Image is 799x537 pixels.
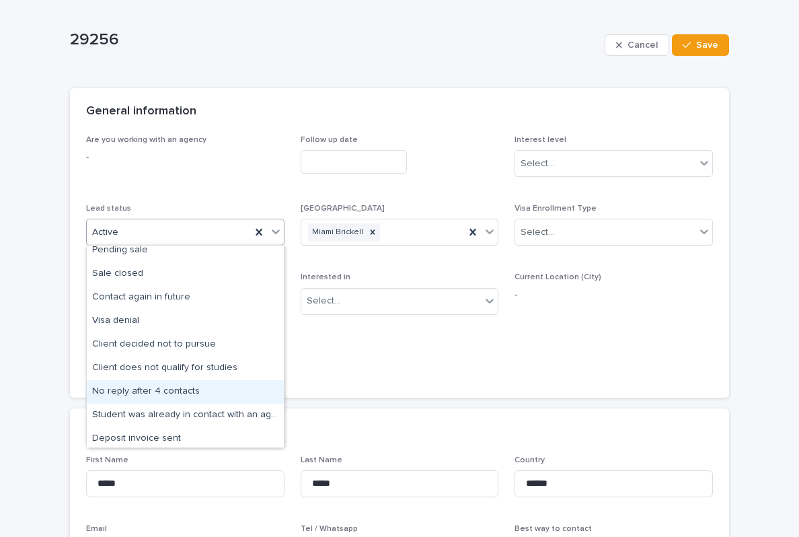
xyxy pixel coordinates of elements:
button: Cancel [605,34,669,56]
div: Select... [307,294,340,308]
div: Client does not qualify for studies [87,357,284,380]
div: Pending sale [87,239,284,262]
div: Visa denial [87,310,284,333]
span: Are you working with an agency [86,136,206,144]
div: Client decided not to pursue [87,333,284,357]
div: Contact again in future [87,286,284,310]
span: Last Name [301,456,342,464]
p: 29256 [70,30,599,50]
p: - [515,288,713,302]
div: Select... [521,157,554,171]
span: Tel / Whatsapp [301,525,358,533]
span: Interest level [515,136,566,144]
div: Student was already in contact with an agent [87,404,284,427]
span: Cancel [627,40,658,50]
span: Best way to contact [515,525,592,533]
span: Visa Enrollment Type [515,205,597,213]
span: Country [515,456,545,464]
div: Select... [521,225,554,240]
span: Follow up date [301,136,358,144]
span: Interested in [301,273,350,281]
button: Save [672,34,729,56]
div: No reply after 4 contacts [87,380,284,404]
h2: General information [86,104,196,119]
div: Miami Brickell [308,223,365,242]
p: - [86,150,284,164]
div: Sale closed [87,262,284,286]
div: Deposit invoice sent [87,427,284,451]
span: [GEOGRAPHIC_DATA] [301,205,385,213]
span: Active [92,225,118,240]
span: Save [696,40,718,50]
span: Current Location (City) [515,273,601,281]
span: First Name [86,456,128,464]
span: Email [86,525,107,533]
span: Lead status [86,205,131,213]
